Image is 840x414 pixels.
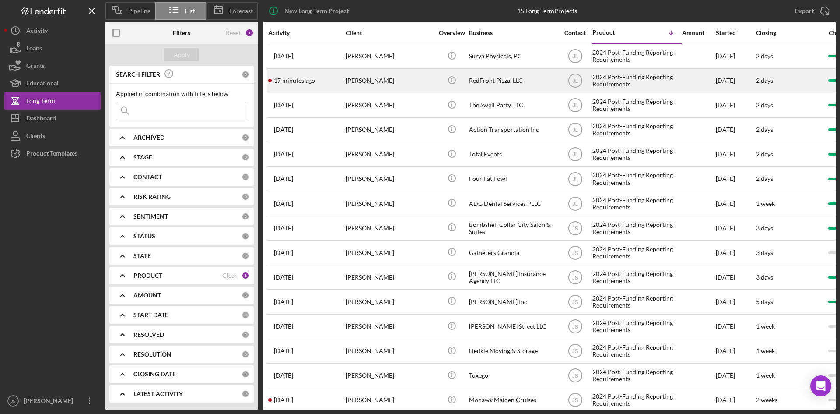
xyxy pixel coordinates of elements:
[572,274,578,280] text: JS
[241,252,249,260] div: 0
[756,200,775,207] time: 1 week
[756,224,773,232] time: 3 days
[133,252,151,259] b: STATE
[274,102,293,109] time: 2025-07-30 15:33
[716,340,755,363] div: [DATE]
[268,29,345,36] div: Activity
[4,127,101,145] button: Clients
[469,290,556,313] div: [PERSON_NAME] Inc
[592,94,680,117] div: 2024 Post-Funding Reporting Requirements
[262,2,357,20] button: New Long-Term Project
[592,340,680,363] div: 2024 Post-Funding Reporting Requirements
[716,265,755,289] div: [DATE]
[133,311,168,318] b: START DATE
[469,45,556,68] div: Surya Physicals, PC
[241,71,249,78] div: 0
[756,322,775,330] time: 1 week
[241,272,249,280] div: 1
[572,225,578,231] text: JS
[274,126,293,133] time: 2025-07-30 16:36
[26,127,45,147] div: Clients
[241,390,249,398] div: 0
[469,241,556,264] div: Gatherers Granola
[592,389,680,412] div: 2024 Post-Funding Reporting Requirements
[716,192,755,215] div: [DATE]
[284,2,349,20] div: New Long-Term Project
[229,7,253,14] span: Forecast
[346,216,433,240] div: [PERSON_NAME]
[756,249,773,256] time: 3 days
[241,153,249,161] div: 0
[469,265,556,289] div: [PERSON_NAME] Insurance Agency LLC
[4,145,101,162] a: Product Templates
[346,315,433,338] div: [PERSON_NAME]
[185,7,195,14] span: List
[274,151,293,158] time: 2025-07-30 18:19
[241,291,249,299] div: 0
[572,373,578,379] text: JS
[26,145,77,164] div: Product Templates
[4,39,101,57] button: Loans
[346,265,433,289] div: [PERSON_NAME]
[133,292,161,299] b: AMOUNT
[241,331,249,339] div: 0
[133,134,164,141] b: ARCHIVED
[346,69,433,92] div: [PERSON_NAME]
[26,39,42,59] div: Loans
[274,323,293,330] time: 2025-08-05 18:13
[559,29,591,36] div: Contact
[116,90,247,97] div: Applied in combination with filters below
[756,77,773,84] time: 2 days
[469,167,556,191] div: Four Fat Fowl
[592,69,680,92] div: 2024 Post-Funding Reporting Requirements
[756,175,773,182] time: 2 days
[716,94,755,117] div: [DATE]
[572,127,578,133] text: JL
[469,29,556,36] div: Business
[346,290,433,313] div: [PERSON_NAME]
[435,29,468,36] div: Overview
[133,193,171,200] b: RISK RATING
[346,143,433,166] div: [PERSON_NAME]
[222,272,237,279] div: Clear
[133,351,171,358] b: RESOLUTION
[241,232,249,240] div: 0
[592,167,680,191] div: 2024 Post-Funding Reporting Requirements
[4,74,101,92] button: Educational
[346,167,433,191] div: [PERSON_NAME]
[716,69,755,92] div: [DATE]
[572,176,578,182] text: JL
[274,274,293,281] time: 2025-07-31 22:52
[116,71,160,78] b: SEARCH FILTER
[4,110,101,127] button: Dashboard
[572,103,578,109] text: JL
[716,364,755,387] div: [DATE]
[133,272,162,279] b: PRODUCT
[469,389,556,412] div: Mohawk Maiden Cruises
[346,118,433,142] div: [PERSON_NAME]
[716,143,755,166] div: [DATE]
[274,249,293,256] time: 2025-07-31 18:48
[241,311,249,319] div: 0
[572,299,578,305] text: JS
[469,94,556,117] div: The Swell Party, LLC
[682,29,715,36] div: Amount
[4,57,101,74] button: Grants
[756,52,773,60] time: 2 days
[716,118,755,142] div: [DATE]
[274,396,293,403] time: 2025-08-08 18:12
[26,110,56,129] div: Dashboard
[274,372,293,379] time: 2025-08-06 19:10
[716,29,755,36] div: Started
[133,371,176,378] b: CLOSING DATE
[346,364,433,387] div: [PERSON_NAME]
[716,389,755,412] div: [DATE]
[716,290,755,313] div: [DATE]
[346,94,433,117] div: [PERSON_NAME]
[795,2,814,20] div: Export
[572,53,578,60] text: JL
[756,29,822,36] div: Closing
